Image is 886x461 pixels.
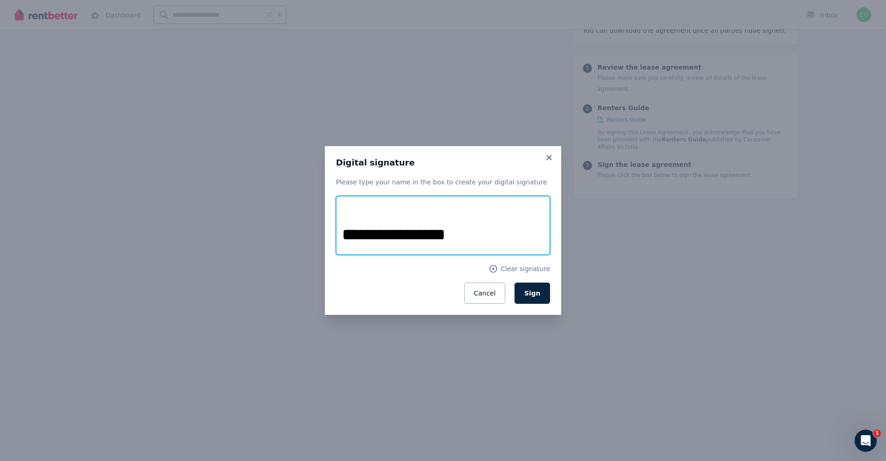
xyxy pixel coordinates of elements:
[464,283,505,304] button: Cancel
[515,283,550,304] button: Sign
[336,177,550,187] p: Please type your name in the box to create your digital signature
[501,264,550,273] span: Clear signature
[855,430,877,452] iframe: Intercom live chat
[874,430,881,437] span: 1
[336,157,550,168] h3: Digital signature
[524,290,540,297] span: Sign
